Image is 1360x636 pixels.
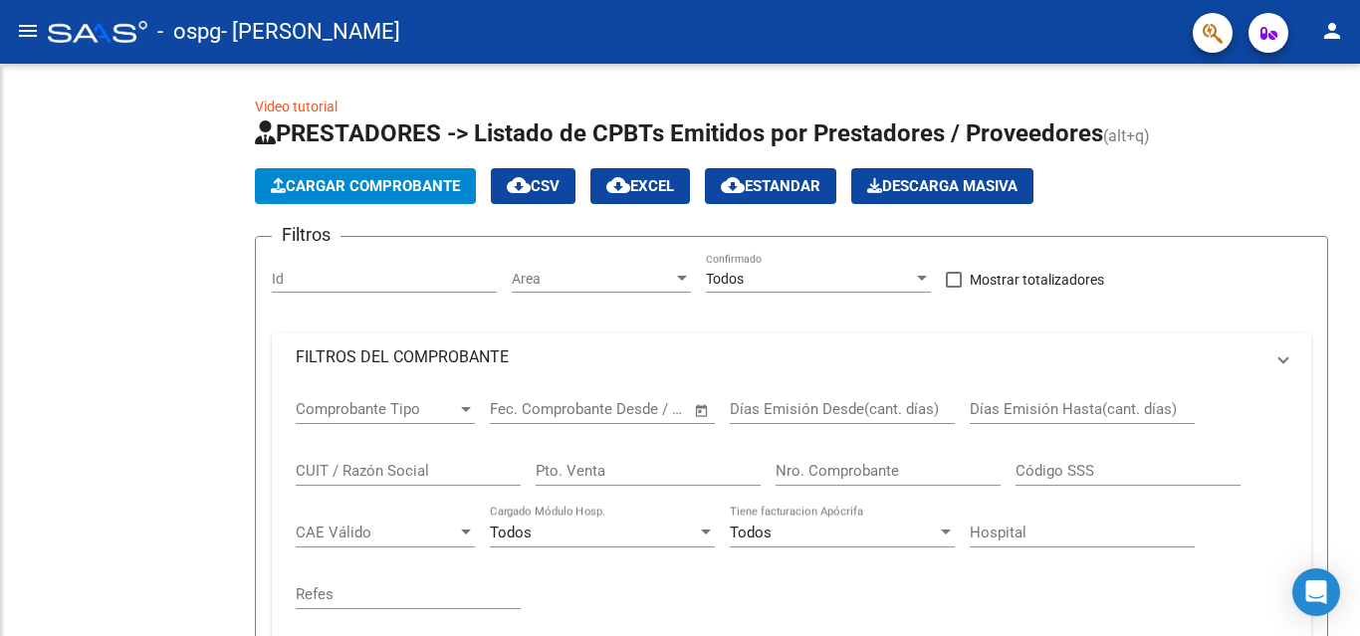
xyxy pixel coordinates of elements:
[867,177,1018,195] span: Descarga Masiva
[491,168,575,204] button: CSV
[272,221,340,249] h3: Filtros
[730,524,772,541] span: Todos
[721,173,745,197] mat-icon: cloud_download
[296,346,1263,368] mat-panel-title: FILTROS DEL COMPROBANTE
[271,177,460,195] span: Cargar Comprobante
[507,177,560,195] span: CSV
[970,268,1104,292] span: Mostrar totalizadores
[590,168,690,204] button: EXCEL
[157,10,221,54] span: - ospg
[1103,126,1150,145] span: (alt+q)
[490,524,532,541] span: Todos
[851,168,1033,204] app-download-masive: Descarga masiva de comprobantes (adjuntos)
[705,168,836,204] button: Estandar
[255,99,338,114] a: Video tutorial
[851,168,1033,204] button: Descarga Masiva
[272,333,1311,381] mat-expansion-panel-header: FILTROS DEL COMPROBANTE
[1320,19,1344,43] mat-icon: person
[221,10,400,54] span: - [PERSON_NAME]
[255,168,476,204] button: Cargar Comprobante
[606,173,630,197] mat-icon: cloud_download
[255,119,1103,147] span: PRESTADORES -> Listado de CPBTs Emitidos por Prestadores / Proveedores
[16,19,40,43] mat-icon: menu
[296,400,457,418] span: Comprobante Tipo
[490,400,570,418] input: Fecha inicio
[507,173,531,197] mat-icon: cloud_download
[512,271,673,288] span: Area
[706,271,744,287] span: Todos
[606,177,674,195] span: EXCEL
[721,177,820,195] span: Estandar
[296,524,457,541] span: CAE Válido
[1292,568,1340,616] div: Open Intercom Messenger
[588,400,685,418] input: Fecha fin
[691,399,714,422] button: Open calendar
